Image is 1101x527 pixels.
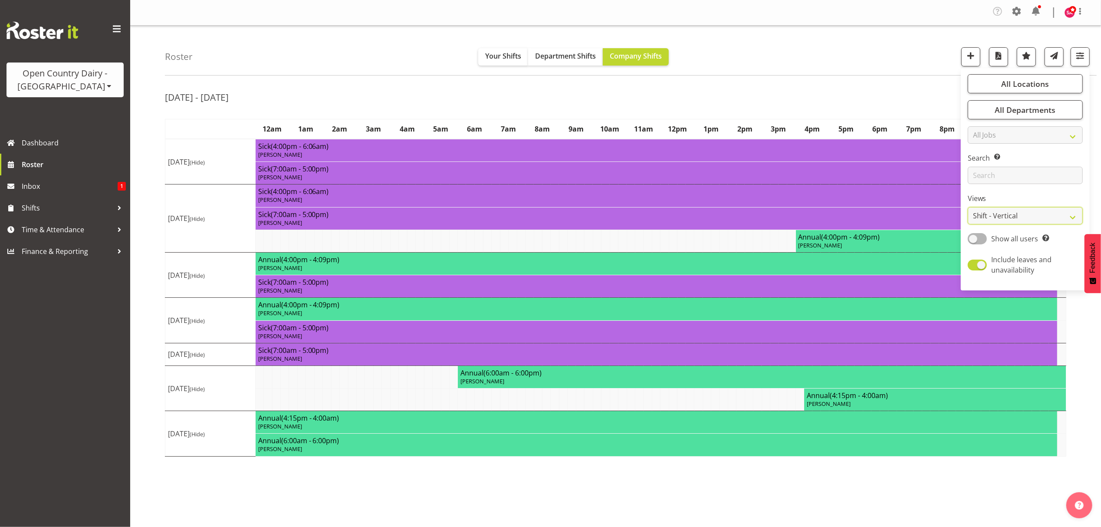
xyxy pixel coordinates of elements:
h4: Annual [258,436,1055,445]
span: Time & Attendance [22,223,113,236]
span: Feedback [1089,243,1097,273]
th: 2pm [728,119,762,139]
th: 9am [559,119,593,139]
span: [PERSON_NAME] [460,377,504,385]
img: Rosterit website logo [7,22,78,39]
span: [PERSON_NAME] [258,196,302,204]
h4: Sick [258,187,1055,196]
span: Include leaves and unavailability [992,255,1052,275]
span: Roster [22,158,126,171]
h4: Sick [258,278,1055,287]
td: [DATE] [165,411,256,456]
span: Shifts [22,201,113,214]
span: (4:00pm - 4:09pm) [281,255,340,264]
label: Views [968,193,1083,204]
span: (7:00am - 5:00pm) [271,164,329,174]
td: [DATE] [165,343,256,366]
td: [DATE] [165,298,256,343]
span: [PERSON_NAME] [258,309,302,317]
span: All Locations [1001,79,1049,89]
span: (Hide) [190,351,205,359]
span: [PERSON_NAME] [258,355,302,362]
span: Finance & Reporting [22,245,113,258]
button: Download a PDF of the roster according to the set date range. [989,47,1008,66]
span: Your Shifts [485,51,521,61]
th: 5am [424,119,458,139]
label: Search [968,153,1083,163]
td: [DATE] [165,252,256,297]
h4: Sick [258,165,1055,173]
button: Feedback - Show survey [1085,234,1101,293]
span: (7:00am - 5:00pm) [271,277,329,287]
button: Highlight an important date within the roster. [1017,47,1036,66]
th: 3pm [762,119,795,139]
span: [PERSON_NAME] [258,264,302,272]
h4: Sick [258,346,1055,355]
button: All Departments [968,100,1083,119]
span: (Hide) [190,317,205,325]
img: stacey-allen7479.jpg [1065,7,1075,18]
th: 4pm [795,119,829,139]
span: (4:00pm - 6:06am) [271,187,329,196]
img: help-xxl-2.png [1075,501,1084,510]
span: (7:00am - 5:00pm) [271,323,329,333]
h4: Sick [258,210,1055,219]
span: [PERSON_NAME] [258,445,302,453]
span: (7:00am - 5:00pm) [271,210,329,219]
th: 10am [593,119,627,139]
h4: Annual [258,255,1055,264]
td: [DATE] [165,184,256,253]
h4: Sick [258,323,1055,332]
span: [PERSON_NAME] [258,173,302,181]
span: [PERSON_NAME] [258,219,302,227]
th: 2am [323,119,357,139]
th: 1am [289,119,323,139]
th: 4am [390,119,424,139]
span: (Hide) [190,272,205,280]
button: Your Shifts [478,48,528,66]
button: Filter Shifts [1071,47,1090,66]
input: Search [968,167,1083,184]
th: 12am [255,119,289,139]
span: Inbox [22,180,118,193]
h4: Annual [460,369,1063,377]
th: 3am [357,119,391,139]
th: 1pm [694,119,728,139]
span: Department Shifts [535,51,596,61]
button: Department Shifts [528,48,603,66]
th: 6pm [863,119,897,139]
span: (Hide) [190,430,205,438]
th: 11am [627,119,661,139]
span: (4:00pm - 4:09pm) [281,300,340,310]
th: 6am [458,119,492,139]
button: Company Shifts [603,48,669,66]
span: (Hide) [190,215,205,223]
th: 7am [492,119,526,139]
td: [DATE] [165,366,256,411]
span: (Hide) [190,385,205,393]
span: Company Shifts [610,51,662,61]
h4: Annual [799,233,1063,241]
div: Open Country Dairy - [GEOGRAPHIC_DATA] [15,67,115,93]
span: (6:00am - 6:00pm) [483,368,542,378]
th: 8pm [930,119,964,139]
span: 1 [118,182,126,191]
button: Add a new shift [961,47,980,66]
th: 7pm [897,119,931,139]
span: All Departments [995,105,1055,115]
button: Send a list of all shifts for the selected filtered period to all rostered employees. [1045,47,1064,66]
h4: Annual [807,391,1063,400]
span: (Hide) [190,158,205,166]
th: 12pm [661,119,694,139]
span: (4:15pm - 4:00am) [281,413,339,423]
h4: Annual [258,300,1055,309]
span: (7:00am - 5:00pm) [271,346,329,355]
h4: Sick [258,142,1055,151]
span: Dashboard [22,136,126,149]
th: 5pm [829,119,863,139]
span: (4:00pm - 4:09pm) [822,232,880,242]
span: (4:15pm - 4:00am) [830,391,888,400]
span: (4:00pm - 6:06am) [271,142,329,151]
span: Show all users [992,234,1039,244]
button: All Locations [968,74,1083,93]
